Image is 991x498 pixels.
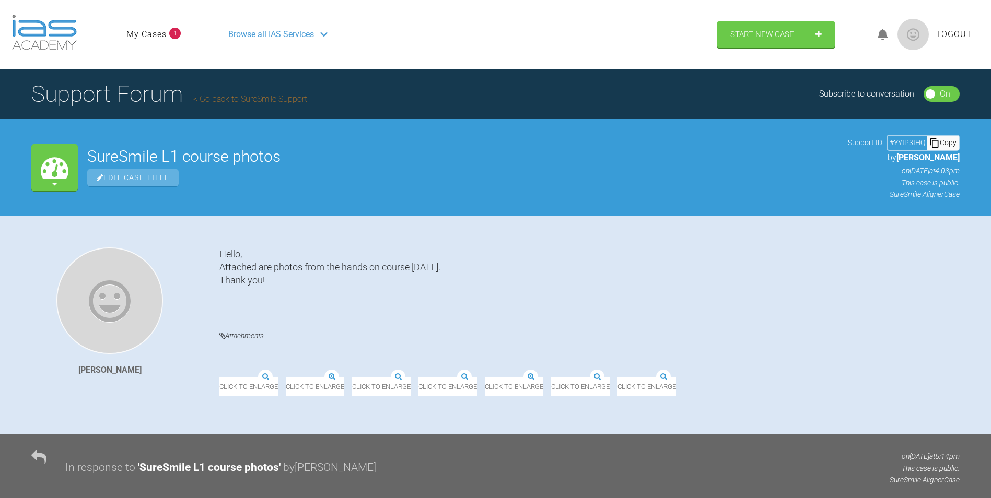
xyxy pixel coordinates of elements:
[219,329,960,342] h4: Attachments
[848,188,960,200] p: SureSmile Aligner Case
[937,28,972,41] a: Logout
[418,377,477,396] span: Click to enlarge
[617,377,676,396] span: Click to enlarge
[897,19,929,50] img: profile.png
[819,87,914,101] div: Subscribe to conversation
[927,136,959,149] div: Copy
[286,377,344,396] span: Click to enlarge
[730,30,794,39] span: Start New Case
[169,28,181,39] span: 1
[126,28,167,41] a: My Cases
[193,94,307,104] a: Go back to SureSmile Support
[890,474,960,485] p: SureSmile Aligner Case
[717,21,835,48] a: Start New Case
[940,87,950,101] div: On
[87,169,179,186] span: Edit Case Title
[228,28,314,41] span: Browse all IAS Services
[890,450,960,462] p: on [DATE] at 5:14pm
[283,459,376,477] div: by [PERSON_NAME]
[848,151,960,164] p: by
[87,149,838,164] h2: SureSmile L1 course photos
[485,377,543,396] span: Click to enlarge
[848,137,882,148] span: Support ID
[888,137,927,148] div: # YYIP3IHQ
[551,377,610,396] span: Click to enlarge
[12,15,77,50] img: logo-light.3e3ef733.png
[352,377,411,396] span: Click to enlarge
[65,459,135,477] div: In response to
[219,247,960,314] div: Hello, Attached are photos from the hands on course [DATE]. Thank you!
[138,459,281,477] div: ' SureSmile L1 course photos '
[890,463,960,474] p: This case is public.
[56,247,163,354] img: Isabella Sharrock
[31,76,307,112] h1: Support Forum
[219,377,278,396] span: Click to enlarge
[848,165,960,176] p: on [DATE] at 4:03pm
[848,177,960,188] p: This case is public.
[896,152,960,162] span: [PERSON_NAME]
[78,363,142,377] div: [PERSON_NAME]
